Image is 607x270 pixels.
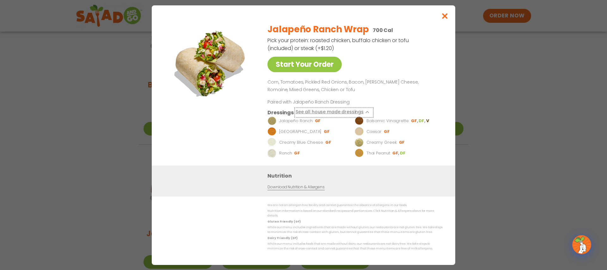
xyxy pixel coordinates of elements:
p: Creamy Blue Cheese [279,139,323,145]
strong: Dairy Friendly (DF) [267,236,297,240]
img: Dressing preview image for BBQ Ranch [267,127,276,136]
a: Start Your Order [267,57,342,72]
strong: Gluten Friendly (GF) [267,219,300,223]
p: Paired with Jalapeño Ranch Dressing [267,98,384,105]
p: Ranch [279,150,292,156]
p: 700 Cal [373,26,393,34]
li: GF [384,129,390,134]
p: Caesar [366,128,382,135]
img: Dressing preview image for Ranch [267,148,276,157]
li: GF [399,139,406,145]
li: GF [411,118,419,123]
img: Dressing preview image for Caesar [355,127,364,136]
li: GF [324,129,330,134]
h2: Jalapeño Ranch Wrap [267,23,369,36]
p: Nutrition information is based on our standard recipes and portion sizes. Click Nutrition & Aller... [267,209,443,218]
img: Featured product photo for Jalapeño Ranch Wrap [166,18,254,107]
h3: Dressings [267,108,294,116]
p: Jalapeño Ranch [279,117,313,124]
li: GF [325,139,332,145]
img: Dressing preview image for Balsamic Vinaigrette [355,116,364,125]
button: See all house made dressings [296,108,372,116]
img: Dressing preview image for Jalapeño Ranch [267,116,276,125]
p: [GEOGRAPHIC_DATA] [279,128,322,135]
button: Close modal [435,5,455,27]
img: Dressing preview image for Creamy Greek [355,138,364,147]
p: Balsamic Vinaigrette [366,117,409,124]
img: Dressing preview image for Creamy Blue Cheese [267,138,276,147]
li: GF [392,150,400,156]
li: V [426,118,430,123]
p: While our menu includes foods that are made without dairy, our restaurants are not dairy free. We... [267,242,443,251]
h3: Nutrition [267,172,446,179]
p: Corn, Tomatoes, Pickled Red Onions, Bacon, [PERSON_NAME] Cheese, Romaine, Mixed Greens, Chicken o... [267,78,440,94]
p: Creamy Greek [366,139,397,145]
p: Thai Peanut [366,150,390,156]
p: We are not an allergen free facility and cannot guarantee the absence of allergens in our foods. [267,203,443,208]
p: While our menu includes ingredients that are made without gluten, our restaurants are not gluten ... [267,225,443,235]
a: Download Nutrition & Allergens [267,184,324,190]
p: Pick your protein: roasted chicken, buffalo chicken or tofu (included) or steak (+$1.20) [267,36,410,52]
li: GF [315,118,322,123]
img: Dressing preview image for Thai Peanut [355,148,364,157]
img: wpChatIcon [573,236,591,254]
li: DF [400,150,406,156]
li: GF [294,150,301,156]
li: DF [419,118,426,123]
